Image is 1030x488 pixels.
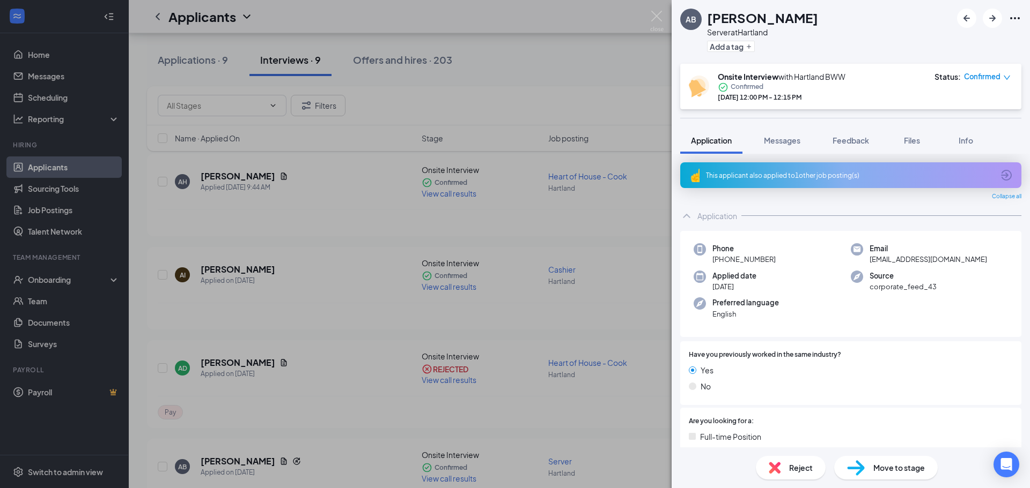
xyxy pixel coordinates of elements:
span: Move to stage [873,462,925,474]
span: Info [959,136,973,145]
span: down [1003,74,1011,81]
svg: ArrowLeftNew [960,12,973,25]
button: PlusAdd a tag [707,41,755,52]
span: Email [870,243,987,254]
h1: [PERSON_NAME] [707,9,818,27]
div: Open Intercom Messenger [994,452,1019,477]
span: Phone [712,243,776,254]
button: ArrowRight [983,9,1002,28]
span: Part-time Position [700,447,763,459]
span: Are you looking for a: [689,416,754,426]
span: English [712,309,779,319]
button: ArrowLeftNew [957,9,976,28]
svg: ArrowCircle [1000,169,1013,182]
span: corporate_feed_43 [870,281,937,292]
span: Confirmed [964,71,1000,82]
svg: CheckmarkCircle [718,82,729,93]
span: Preferred language [712,297,779,308]
span: [EMAIL_ADDRESS][DOMAIN_NAME] [870,254,987,265]
span: Collapse all [992,192,1021,201]
svg: ChevronUp [680,209,693,222]
span: Applied date [712,271,756,281]
span: Files [904,136,920,145]
span: Feedback [833,136,869,145]
div: Application [697,211,737,221]
svg: Plus [746,43,752,50]
div: [DATE] 12:00 PM - 12:15 PM [718,93,845,102]
svg: ArrowRight [986,12,999,25]
span: Full-time Position [700,431,761,442]
span: [PHONE_NUMBER] [712,254,776,265]
div: with Hartland BWW [718,71,845,82]
svg: Ellipses [1009,12,1021,25]
span: Application [691,136,732,145]
span: [DATE] [712,281,756,292]
span: Have you previously worked in the same industry? [689,350,841,360]
span: Reject [789,462,813,474]
span: Messages [764,136,800,145]
div: Server at Hartland [707,27,818,37]
span: No [701,380,711,392]
span: Confirmed [731,82,763,93]
div: AB [686,14,696,25]
b: Onsite Interview [718,72,778,81]
span: Source [870,271,937,281]
div: Status : [935,71,961,82]
div: This applicant also applied to 1 other job posting(s) [706,171,994,180]
span: Yes [701,364,713,376]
